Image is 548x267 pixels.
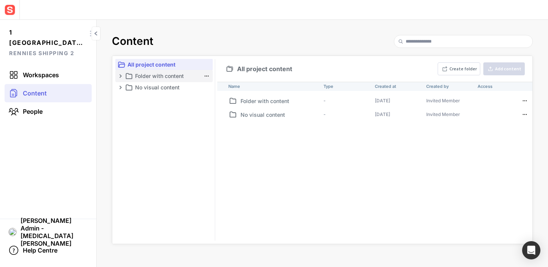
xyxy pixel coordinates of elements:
th: Type [320,82,372,91]
button: Add content [483,62,525,75]
span: Rennies Shipping 2 [9,48,84,58]
p: Folder with content [135,72,201,81]
p: No visual content [135,83,201,92]
span: Help Centre [23,246,57,254]
td: [DATE] [372,108,423,121]
div: Create folder [449,67,477,71]
div: Open Intercom Messenger [522,241,540,259]
th: Name [225,82,320,91]
p: No visual content [241,111,320,119]
th: Created at [372,82,423,91]
th: Access [475,82,526,91]
span: Workspaces [23,71,59,79]
span: All project content [237,66,292,72]
button: Create folder [438,62,480,75]
span: [PERSON_NAME] Admin - [MEDICAL_DATA][PERSON_NAME] [21,217,88,247]
a: Workspaces [5,66,92,84]
td: [DATE] [372,94,423,108]
td: - [320,108,372,121]
span: Content [23,89,47,97]
a: Content [5,84,92,102]
span: 1 [GEOGRAPHIC_DATA] new name [9,27,84,48]
img: sensat [3,3,17,17]
div: Add content [495,67,521,71]
a: People [5,102,92,121]
span: People [23,108,43,115]
p: All project content [127,60,211,69]
td: - [320,94,372,108]
td: Invited Member [423,94,475,108]
th: Created by [423,82,475,91]
a: Help Centre [5,241,92,259]
h2: Content [112,35,153,48]
td: Invited Member [423,108,475,121]
p: Folder with content [241,97,320,105]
